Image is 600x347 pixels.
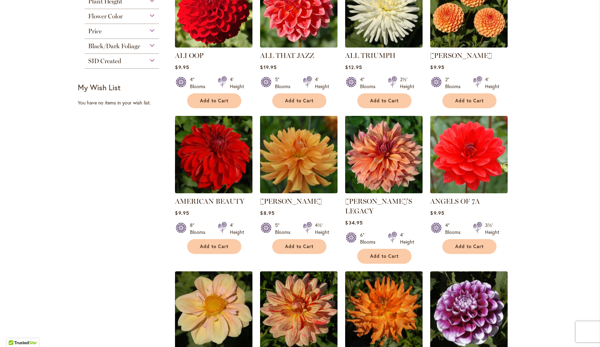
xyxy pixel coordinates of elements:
[275,222,294,236] div: 5" Blooms
[442,239,497,254] button: Add to Cart
[175,210,189,216] span: $9.95
[175,197,244,205] a: AMERICAN BEAUTY
[260,42,337,49] a: ALL THAT JAZZ
[315,76,329,90] div: 4' Height
[343,114,425,195] img: Andy's Legacy
[400,231,414,245] div: 4' Height
[345,197,412,215] a: [PERSON_NAME]'S LEGACY
[315,222,329,236] div: 4½' Height
[275,76,294,90] div: 5" Blooms
[455,98,484,104] span: Add to Cart
[78,82,120,92] strong: My Wish List
[345,42,423,49] a: ALL TRIUMPH
[445,76,465,90] div: 2" Blooms
[88,12,123,20] span: Flower Color
[442,93,497,108] button: Add to Cart
[272,93,326,108] button: Add to Cart
[430,42,508,49] a: AMBER QUEEN
[345,51,395,60] a: ALL TRIUMPH
[430,116,508,193] img: ANGELS OF 7A
[260,197,322,205] a: [PERSON_NAME]
[200,244,228,249] span: Add to Cart
[175,64,189,70] span: $9.95
[360,76,380,90] div: 4" Blooms
[230,222,244,236] div: 4' Height
[187,93,241,108] button: Add to Cart
[260,64,276,70] span: $19.95
[260,210,274,216] span: $8.95
[455,244,484,249] span: Add to Cart
[175,188,252,195] a: AMERICAN BEAUTY
[285,98,314,104] span: Add to Cart
[88,27,102,35] span: Price
[360,231,380,245] div: 6" Blooms
[190,76,209,90] div: 4" Blooms
[485,76,499,90] div: 4' Height
[88,42,140,50] span: Black/Dark Foliage
[445,222,465,236] div: 4" Blooms
[78,99,170,106] div: You have no items in your wish list.
[285,244,314,249] span: Add to Cart
[430,64,444,70] span: $9.95
[175,51,203,60] a: ALI OOP
[345,219,362,226] span: $34.95
[272,239,326,254] button: Add to Cart
[175,42,252,49] a: ALI OOP
[370,98,399,104] span: Add to Cart
[357,249,411,264] button: Add to Cart
[345,188,423,195] a: Andy's Legacy
[190,222,209,236] div: 8" Blooms
[430,188,508,195] a: ANGELS OF 7A
[88,57,121,65] span: SID Created
[345,64,362,70] span: $12.95
[260,188,337,195] a: ANDREW CHARLES
[260,116,337,193] img: ANDREW CHARLES
[260,51,314,60] a: ALL THAT JAZZ
[357,93,411,108] button: Add to Cart
[175,116,252,193] img: AMERICAN BEAUTY
[230,76,244,90] div: 4' Height
[200,98,228,104] span: Add to Cart
[370,253,399,259] span: Add to Cart
[430,197,480,205] a: ANGELS OF 7A
[5,322,25,342] iframe: Launch Accessibility Center
[430,51,492,60] a: [PERSON_NAME]
[400,76,414,90] div: 2½' Height
[187,239,241,254] button: Add to Cart
[485,222,499,236] div: 3½' Height
[430,210,444,216] span: $9.95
